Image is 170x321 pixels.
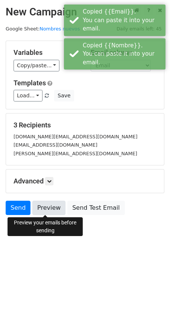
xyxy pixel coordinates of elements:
a: Templates [14,79,46,87]
a: Load... [14,90,42,101]
h2: New Campaign [6,6,164,18]
button: Save [54,90,74,101]
small: [DOMAIN_NAME][EMAIL_ADDRESS][DOMAIN_NAME] [14,134,137,139]
small: [PERSON_NAME][EMAIL_ADDRESS][DOMAIN_NAME] [14,151,137,156]
div: Copied {{Nombre}}. You can paste it into your email. [83,41,162,67]
a: Preview [32,201,65,215]
a: Copy/paste... [14,60,59,71]
div: Preview your emails before sending [8,217,83,236]
a: Send [6,201,30,215]
iframe: Chat Widget [132,285,170,321]
h5: Advanced [14,177,156,185]
div: Widget de chat [132,285,170,321]
div: Copied {{Email}}. You can paste it into your email. [83,8,162,33]
h5: Variables [14,48,79,57]
h5: 3 Recipients [14,121,156,129]
small: [EMAIL_ADDRESS][DOMAIN_NAME] [14,142,97,148]
a: Send Test Email [67,201,124,215]
a: Nombres nuevos [39,26,80,32]
small: Google Sheet: [6,26,80,32]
